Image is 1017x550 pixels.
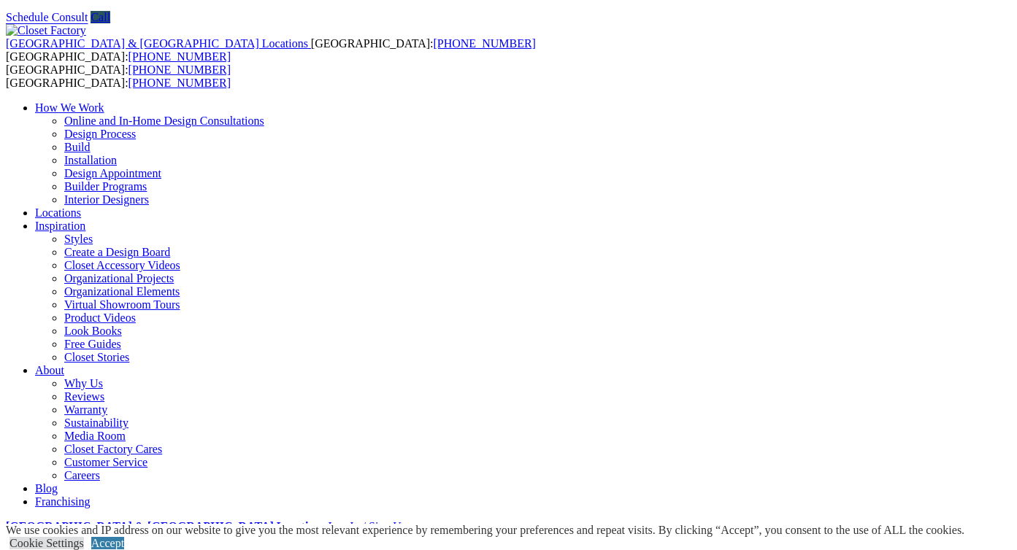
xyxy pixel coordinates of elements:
[64,298,180,311] a: Virtual Showroom Tours
[35,206,81,219] a: Locations
[6,520,325,532] a: [GEOGRAPHIC_DATA] & [GEOGRAPHIC_DATA] Locations
[328,520,407,532] a: Log In / Sign Up
[64,325,122,337] a: Look Books
[9,537,84,549] a: Cookie Settings
[64,115,264,127] a: Online and In-Home Design Consultations
[64,285,180,298] a: Organizational Elements
[64,233,93,245] a: Styles
[6,24,86,37] img: Closet Factory
[64,417,128,429] a: Sustainability
[64,272,174,284] a: Organizational Projects
[35,220,85,232] a: Inspiration
[64,403,107,416] a: Warranty
[128,63,231,76] a: [PHONE_NUMBER]
[35,495,91,508] a: Franchising
[64,377,103,390] a: Why Us
[35,482,58,495] a: Blog
[64,167,161,179] a: Design Appointment
[64,141,91,153] a: Build
[6,11,88,23] a: Schedule Consult
[433,37,535,50] a: [PHONE_NUMBER]
[64,246,170,258] a: Create a Design Board
[35,101,104,114] a: How We Work
[64,443,162,455] a: Closet Factory Cares
[64,351,129,363] a: Closet Stories
[64,456,147,468] a: Customer Service
[6,37,311,50] a: [GEOGRAPHIC_DATA] & [GEOGRAPHIC_DATA] Locations
[64,180,147,193] a: Builder Programs
[64,154,117,166] a: Installation
[6,37,536,63] span: [GEOGRAPHIC_DATA]: [GEOGRAPHIC_DATA]:
[64,193,149,206] a: Interior Designers
[64,128,136,140] a: Design Process
[91,537,124,549] a: Accept
[64,311,136,324] a: Product Videos
[64,259,180,271] a: Closet Accessory Videos
[6,524,964,537] div: We use cookies and IP address on our website to give you the most relevant experience by remember...
[128,77,231,89] a: [PHONE_NUMBER]
[64,338,121,350] a: Free Guides
[91,11,110,23] a: Call
[64,390,104,403] a: Reviews
[35,364,64,376] a: About
[128,50,231,63] a: [PHONE_NUMBER]
[64,469,100,481] a: Careers
[6,63,231,89] span: [GEOGRAPHIC_DATA]: [GEOGRAPHIC_DATA]:
[6,37,308,50] span: [GEOGRAPHIC_DATA] & [GEOGRAPHIC_DATA] Locations
[64,430,126,442] a: Media Room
